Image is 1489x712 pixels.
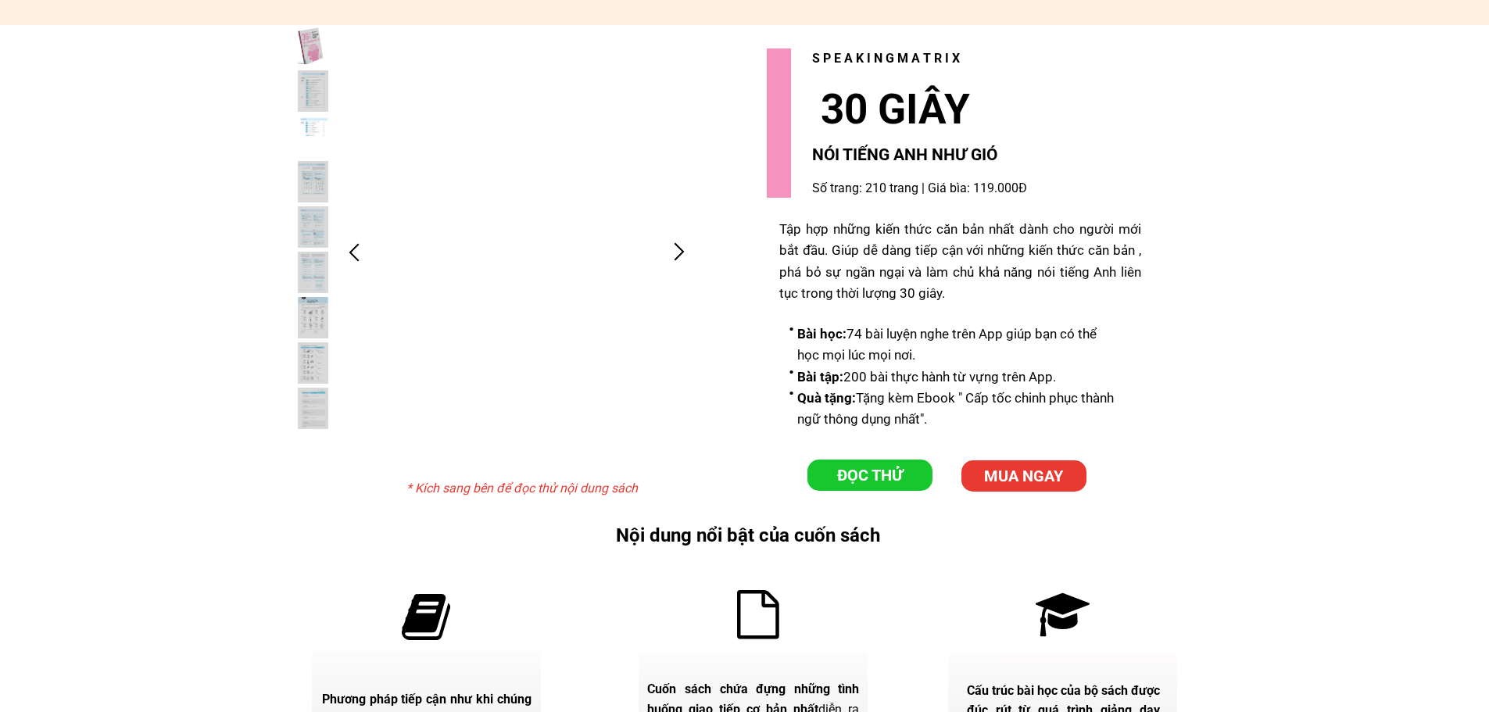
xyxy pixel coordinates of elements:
div: Tập hợp những kiến thức căn bản nhất dành cho người mới bắt đầu. Giúp dễ dàng tiếp cận với những ... [779,219,1141,304]
h3: S P E A K I N G M A T R I X [812,48,1015,69]
h3: Nội dung nổi bật của cuốn sách [616,521,890,550]
li: 74 bài luyện nghe trên App giúp bạn có thể học mọi lúc mọi nơi. [789,324,1119,366]
span: Bài tập: [797,369,843,385]
h3: 30 GIÂY [821,77,1056,143]
a: ĐỌC THỬ [807,460,932,491]
h3: NÓI TIẾNG ANH NHƯ GIÓ [812,142,1065,169]
p: MUA NGAY [959,460,1089,492]
li: 200 bài thực hành từ vựng trên App. [789,367,1119,388]
h3: Số trang: 210 trang | Giá bìa: 119.000Đ [812,178,1040,199]
h3: * Kích sang bên để đọc thử nội dung sách [406,478,646,499]
li: Tặng kèm Ebook " Cấp tốc chinh phục thành ngữ thông dụng nhất". [789,388,1119,430]
span: Bài học: [797,326,847,342]
span: Quà tặng: [797,390,856,406]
